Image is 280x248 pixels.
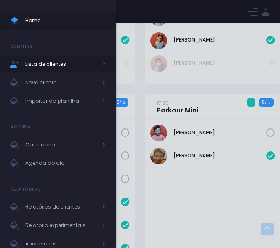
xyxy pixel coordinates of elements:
span: Lista de clientes [25,59,97,70]
span: Relatório experimentais [25,220,97,231]
span: Calendário [25,139,97,150]
span: Importar da planilha [25,96,97,107]
span: Home [25,15,105,26]
h4: Agenda [11,119,31,136]
span: Novo cliente [25,77,97,88]
span: Agenda do dia [25,158,97,169]
span: Relatórios de clientes [25,201,97,212]
h4: Relatórios [11,181,40,198]
h4: Clientes [11,38,33,55]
